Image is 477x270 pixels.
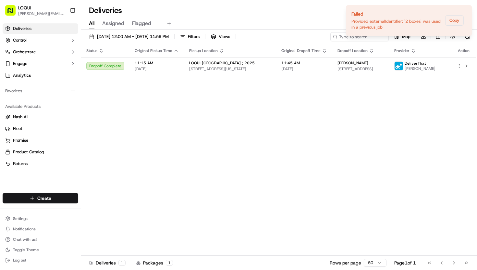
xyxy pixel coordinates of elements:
span: Control [13,37,27,43]
img: 1736555255976-a54dd68f-1ca7-489b-9aae-adbdc363a1c4 [6,62,18,74]
button: See all [101,83,118,91]
button: Copy [445,15,464,26]
button: Log out [3,256,78,265]
span: Regen Pajulas [20,101,47,106]
div: We're available if you need us! [22,69,82,74]
div: 📗 [6,128,12,134]
button: Filters [177,32,202,41]
input: Got a question? Start typing here... [17,42,117,49]
span: DeliverThat [405,61,426,66]
button: Create [3,193,78,203]
span: [PERSON_NAME] [337,60,368,66]
div: Available Products [3,101,78,112]
div: Failed [351,11,443,17]
span: Log out [13,258,26,263]
img: Nash [6,6,19,19]
button: Start new chat [110,64,118,72]
p: Rows per page [330,260,361,266]
button: Orchestrate [3,47,78,57]
span: Nash AI [13,114,28,120]
span: Dropoff Location [337,48,368,53]
a: Promise [5,137,76,143]
button: Product Catalog [3,147,78,157]
a: 📗Knowledge Base [4,125,52,137]
h1: Deliveries [89,5,122,16]
span: Original Dropoff Time [281,48,321,53]
span: Returns [13,161,28,167]
span: Orchestrate [13,49,36,55]
span: Status [86,48,97,53]
div: Packages [136,260,173,266]
span: Original Pickup Time [135,48,172,53]
div: Past conversations [6,84,43,90]
p: Welcome 👋 [6,26,118,36]
div: Deliveries [89,260,126,266]
button: Fleet [3,123,78,134]
a: Deliveries [3,23,78,34]
div: Start new chat [22,62,106,69]
button: Promise [3,135,78,146]
input: Type to search [330,32,389,41]
span: [DATE] [281,66,327,71]
span: Engage [13,61,27,67]
button: Notifications [3,225,78,234]
a: Powered byPylon [46,143,79,148]
span: All [89,19,94,27]
span: Pylon [65,144,79,148]
a: Returns [5,161,76,167]
span: Fleet [13,126,22,132]
span: • [49,101,51,106]
div: 💻 [55,128,60,134]
span: Analytics [13,72,31,78]
span: Product Catalog [13,149,44,155]
span: Create [37,195,51,201]
div: Page 1 of 1 [394,260,416,266]
button: Views [208,32,233,41]
img: 1736555255976-a54dd68f-1ca7-489b-9aae-adbdc363a1c4 [13,101,18,106]
button: Returns [3,159,78,169]
div: 1 [166,260,173,266]
span: [STREET_ADDRESS] [337,66,384,71]
span: Notifications [13,226,36,232]
a: Product Catalog [5,149,76,155]
span: Deliveries [13,26,31,32]
span: [DATE] [52,101,66,106]
a: Nash AI [5,114,76,120]
a: Fleet [5,126,76,132]
span: [PERSON_NAME] [405,66,435,71]
a: Analytics [3,70,78,81]
span: Knowledge Base [13,128,50,134]
img: profile_deliverthat_partner.png [395,62,403,70]
div: Action [457,48,471,53]
div: Favorites [3,86,78,96]
span: Settings [13,216,28,221]
div: 1 [118,260,126,266]
span: Promise [13,137,28,143]
span: Toggle Theme [13,247,39,252]
span: 11:45 AM [281,60,327,66]
a: 💻API Documentation [52,125,107,137]
img: Regen Pajulas [6,95,17,105]
span: Filters [188,34,200,40]
button: [PERSON_NAME][EMAIL_ADDRESS][DOMAIN_NAME] [18,11,65,16]
span: Flagged [132,19,151,27]
div: Provided externalIdentifier: '2 boxes' was used in a previous job [351,19,443,30]
span: [DATE] [135,66,179,71]
span: Chat with us! [13,237,37,242]
button: LOQUI [18,5,31,11]
button: Chat with us! [3,235,78,244]
span: Pickup Location [189,48,218,53]
button: Nash AI [3,112,78,122]
button: Control [3,35,78,45]
button: Toggle Theme [3,245,78,254]
span: 11:15 AM [135,60,179,66]
span: [STREET_ADDRESS][US_STATE] [189,66,271,71]
button: Engage [3,58,78,69]
button: LOQUI[PERSON_NAME][EMAIL_ADDRESS][DOMAIN_NAME] [3,3,67,18]
span: Views [219,34,230,40]
button: [DATE] 12:00 AM - [DATE] 11:59 PM [86,32,172,41]
span: API Documentation [61,128,104,134]
button: Settings [3,214,78,223]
